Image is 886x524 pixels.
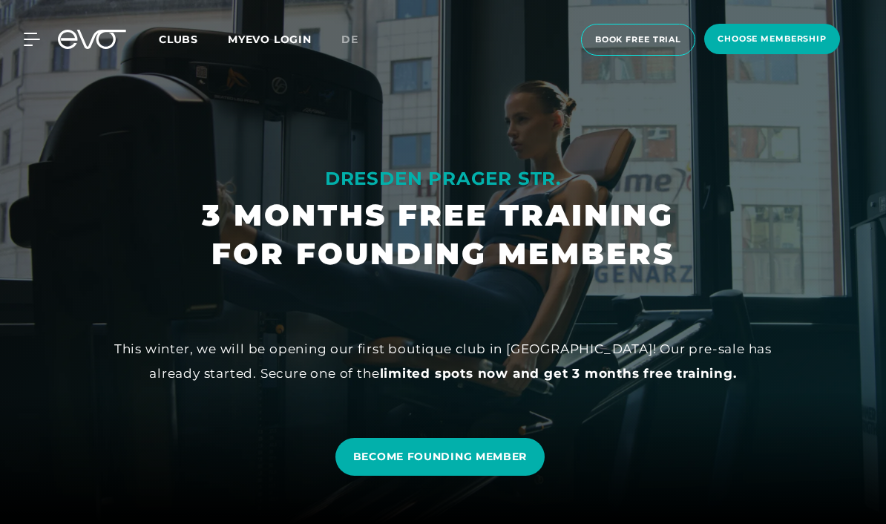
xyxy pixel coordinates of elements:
[353,449,527,465] span: BECOME FOUNDING MEMBER
[700,24,844,56] a: choose membership
[577,24,700,56] a: book free trial
[718,33,827,45] span: choose membership
[202,167,685,191] div: DRESDEN PRAGER STR.
[595,33,681,46] span: book free trial
[159,32,228,46] a: Clubs
[380,366,737,381] strong: limited spots now and get 3 months free training.
[341,33,358,46] span: de
[109,337,777,385] div: This winter, we will be opening our first boutique club in [GEOGRAPHIC_DATA]! Our pre-sale has al...
[159,33,198,46] span: Clubs
[228,33,312,46] a: MYEVO LOGIN
[341,31,376,48] a: de
[202,196,685,273] h1: 3 MONTHS FREE TRAINING FOR FOUNDING MEMBERS
[335,438,545,476] a: BECOME FOUNDING MEMBER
